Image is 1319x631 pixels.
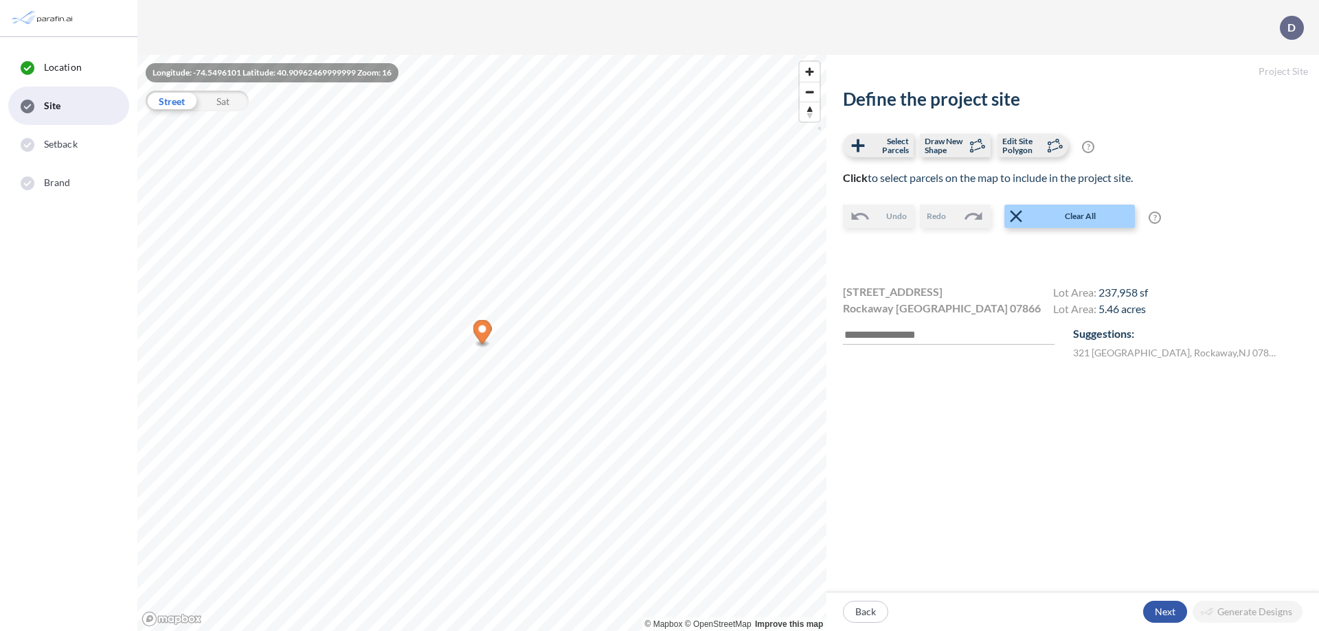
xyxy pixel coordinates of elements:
[146,63,398,82] div: Longitude: -74.5496101 Latitude: 40.90962469999999 Zoom: 16
[473,320,492,348] div: Map marker
[800,62,820,82] button: Zoom in
[137,55,826,631] canvas: Map
[44,99,60,113] span: Site
[197,91,249,111] div: Sat
[920,205,991,228] button: Redo
[1053,286,1148,302] h4: Lot Area:
[44,176,71,190] span: Brand
[1073,325,1303,342] p: Suggestions:
[843,89,1303,110] h2: Define the project site
[1053,302,1148,319] h4: Lot Area:
[645,619,683,629] a: Mapbox
[44,60,82,74] span: Location
[800,82,820,102] button: Zoom out
[1082,141,1094,153] span: ?
[855,605,876,619] p: Back
[10,5,77,31] img: Parafin
[868,137,909,154] span: Select Parcels
[1002,137,1043,154] span: Edit Site Polygon
[843,300,1041,317] span: Rockaway [GEOGRAPHIC_DATA] 07866
[843,171,1133,184] span: to select parcels on the map to include in the project site.
[1004,205,1135,228] button: Clear All
[843,284,943,300] span: [STREET_ADDRESS]
[927,210,946,222] span: Redo
[1143,601,1187,623] button: Next
[1098,302,1146,315] span: 5.46 acres
[1073,345,1280,360] label: 321 [GEOGRAPHIC_DATA] , Rockaway , NJ 07866 , US
[843,205,914,228] button: Undo
[685,619,752,629] a: OpenStreetMap
[142,611,202,627] a: Mapbox homepage
[1287,21,1296,34] p: D
[843,601,888,623] button: Back
[1026,210,1134,222] span: Clear All
[1098,286,1148,299] span: 237,958 sf
[800,102,820,122] button: Reset bearing to north
[44,137,78,151] span: Setback
[1149,211,1161,224] span: ?
[146,91,197,111] div: Street
[925,137,965,154] span: Draw New Shape
[755,619,823,629] a: Improve this map
[843,171,868,184] b: Click
[826,55,1319,89] h5: Project Site
[886,210,907,222] span: Undo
